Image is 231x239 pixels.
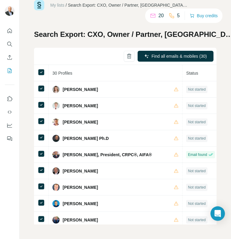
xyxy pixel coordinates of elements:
span: 30 Profiles [52,71,72,76]
span: Not started [188,87,206,92]
span: [PERSON_NAME] [63,217,98,223]
li: / [66,2,67,8]
div: Open Intercom Messenger [211,206,225,221]
span: Not started [188,168,206,174]
span: [PERSON_NAME] [63,103,98,109]
span: Not started [188,119,206,125]
button: Search [5,39,14,50]
p: 20 [158,12,164,19]
img: Avatar [52,184,60,191]
span: Not started [188,103,206,108]
button: Feedback [5,133,14,144]
img: Avatar [5,6,14,16]
img: Avatar [52,102,60,109]
span: Not started [188,136,206,141]
a: My lists [50,3,64,8]
span: Not started [188,185,206,190]
span: [PERSON_NAME] [63,201,98,207]
button: Quick start [5,25,14,36]
span: [PERSON_NAME] Ph.D [63,135,109,141]
button: Enrich CSV [5,52,14,63]
button: Dashboard [5,120,14,131]
img: Avatar [52,167,60,175]
img: Avatar [52,216,60,224]
span: [PERSON_NAME], President, CRPC®, AIFA® [63,152,152,158]
span: Not started [188,217,206,223]
img: Avatar [52,151,60,158]
div: Search Export: CXO, Owner / Partner, [GEOGRAPHIC_DATA] Metropolitan Area - [DATE] 23:44 [68,2,189,8]
button: Buy credits [190,11,218,20]
img: Avatar [52,118,60,126]
span: [PERSON_NAME] [63,168,98,174]
button: Use Surfe API [5,107,14,118]
button: Use Surfe on LinkedIn [5,93,14,104]
span: [PERSON_NAME] [63,184,98,190]
span: Not started [188,201,206,206]
span: Find all emails & mobiles (30) [151,53,207,59]
span: Email found [188,152,207,157]
img: Avatar [52,200,60,207]
span: Status [186,71,198,76]
span: [PERSON_NAME] [63,86,98,92]
p: 5 [177,12,180,19]
button: Find all emails & mobiles (30) [138,51,214,62]
img: Avatar [52,86,60,93]
img: Avatar [52,135,60,142]
span: [PERSON_NAME] [63,119,98,125]
button: My lists [5,65,14,76]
